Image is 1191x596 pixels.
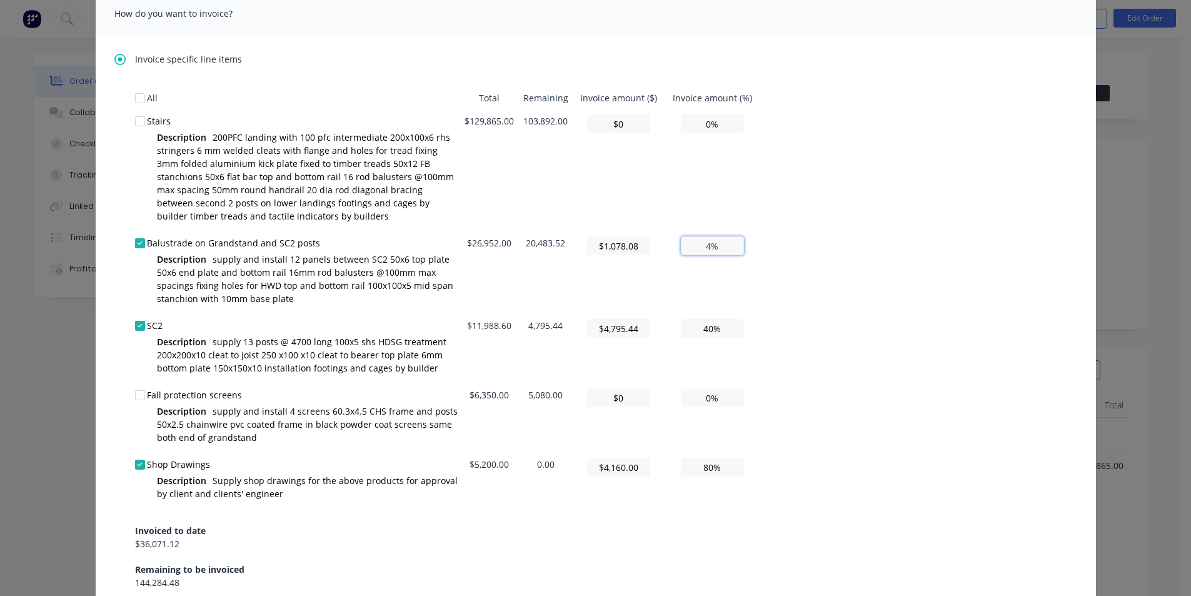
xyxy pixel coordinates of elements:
[157,405,206,418] span: Description
[147,319,460,332] div: SC2
[157,475,458,500] span: Supply shop drawings for the above products for approval by client and clients' engineer
[135,524,206,537] div: Invoiced to date
[681,114,744,133] input: 0.00%
[460,453,519,509] td: $5,200.00
[460,314,519,383] td: $11,988.60
[147,236,460,250] div: Balustrade on Grandstand and SC2 posts
[157,336,446,374] span: supply 13 posts @ 4700 long 100x5 shs HDSG treatment 200x200x10 cleat to joist 250 x100 x10 cleat...
[135,576,244,589] div: 144,284.48
[157,253,206,266] span: Description
[587,319,650,338] input: $0
[157,335,206,348] span: Description
[157,405,458,443] span: supply and install 4 screens 60.3x4.5 CHS frame and posts 50x2.5 chainwire pvc coated frame in bl...
[460,86,519,109] td: Total
[681,388,744,407] input: 0.00%
[157,131,206,144] span: Description
[587,458,650,477] input: $0
[665,86,760,109] td: Invoice amount (%)
[135,563,244,576] div: Remaining to be invoiced
[587,236,650,255] input: $0
[587,388,650,407] input: $0
[681,458,744,477] input: 0.00%
[518,86,572,109] td: Remaining
[147,86,460,109] td: All
[681,236,744,255] input: 0.00%
[518,109,572,231] td: 103,892.00
[157,474,206,487] span: Description
[573,86,665,109] td: Invoice amount ($)
[135,537,206,550] div: $36,071.12
[147,388,460,402] div: Fall protection screens
[157,131,454,222] span: 200PFC landing with 100 pfc intermediate 200x100x6 rhs stringers 6 mm welded cleats with flange a...
[460,231,519,314] td: $26,952.00
[518,383,572,453] td: 5,080.00
[587,114,650,133] input: $0
[518,314,572,383] td: 4,795.44
[135,53,242,66] span: Invoice specific line items
[518,453,572,509] td: 0.00
[681,319,744,338] input: 0.00%
[518,231,572,314] td: 20,483.52
[460,109,519,231] td: $129,865.00
[157,253,453,305] span: supply and install 12 panels between SC2 50x6 top plate 50x6 end plate and bottom rail 16mm rod b...
[147,458,460,471] div: Shop Drawings
[114,5,252,23] span: How do you want to invoice?
[147,114,460,128] div: Stairs
[460,383,519,453] td: $6,350.00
